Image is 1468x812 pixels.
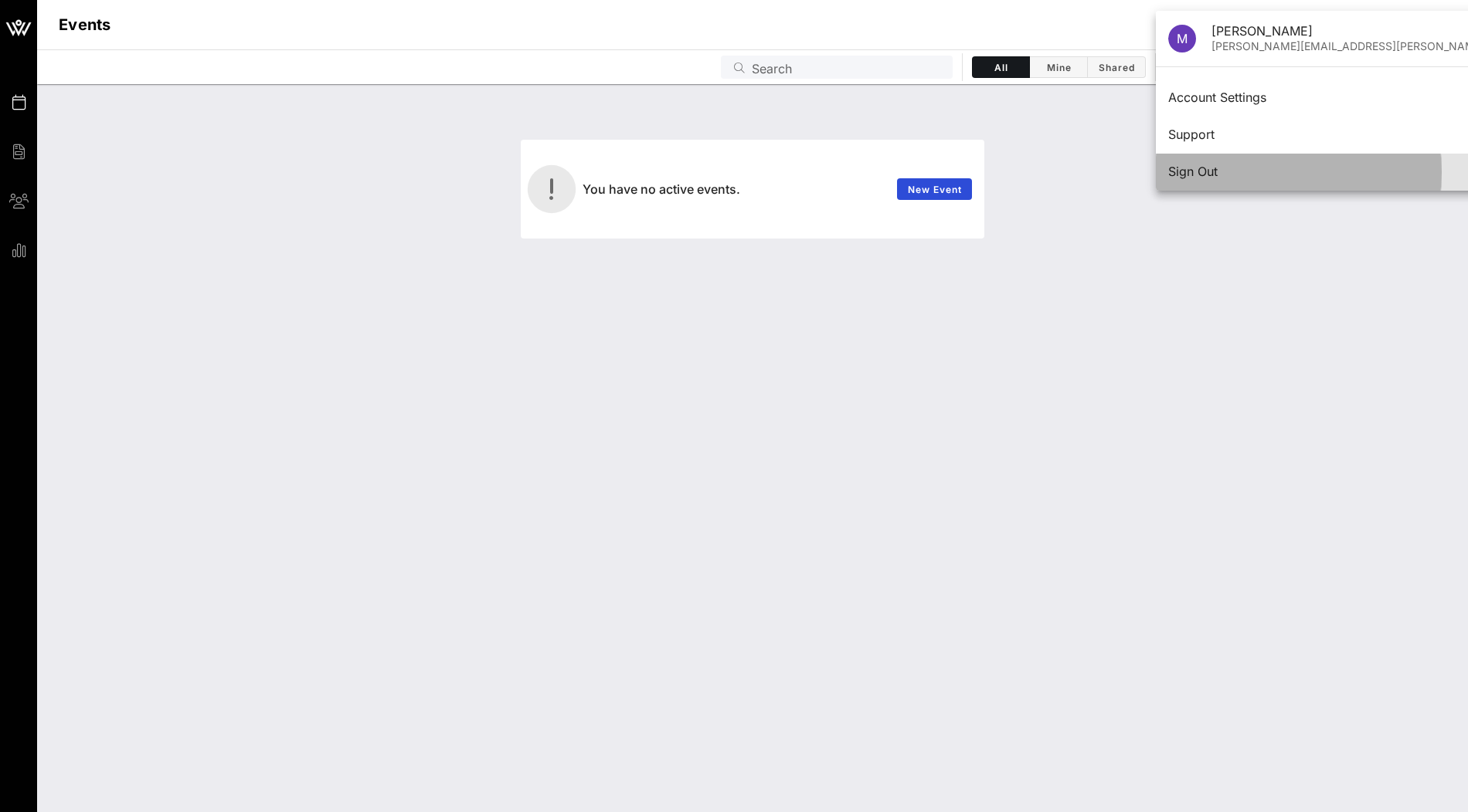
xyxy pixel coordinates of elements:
span: All [982,62,1020,73]
button: Shared [1088,56,1146,78]
span: Mine [1039,62,1078,73]
h1: Events [59,12,111,37]
span: You have no active events. [583,181,740,197]
span: M [1177,31,1188,46]
button: Mine [1030,56,1088,78]
a: New Event [897,178,972,200]
span: New Event [907,184,963,195]
span: Shared [1097,62,1136,73]
button: All [972,56,1030,78]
